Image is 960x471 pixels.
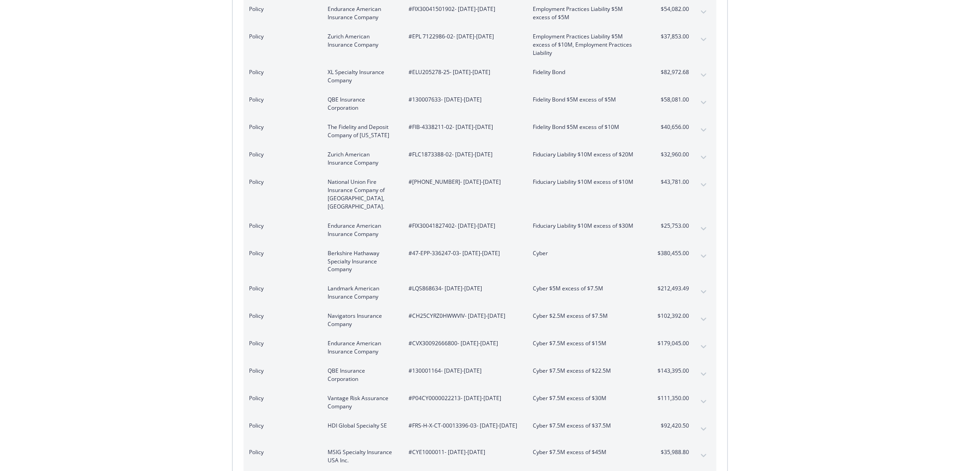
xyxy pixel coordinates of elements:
span: $102,392.00 [655,312,689,321]
button: expand content [696,222,711,236]
span: #FIX30041501902 - [DATE]-[DATE] [408,5,518,13]
span: HDI Global Specialty SE [328,422,394,430]
span: Policy [249,312,313,321]
button: expand content [696,312,711,327]
span: #FIB-4338211-02 - [DATE]-[DATE] [408,123,518,131]
span: Cyber $7.5M excess of $45M [533,449,640,457]
div: PolicyEndurance American Insurance Company#FIX30041827402- [DATE]-[DATE]Fiduciary Liability $10M ... [244,216,716,244]
span: Policy [249,340,313,348]
span: Landmark American Insurance Company [328,285,394,301]
span: $40,656.00 [655,123,689,131]
span: $82,972.68 [655,68,689,76]
span: Policy [249,395,313,403]
button: expand content [696,395,711,409]
span: Fidelity Bond $5M excess of $10M [533,123,640,131]
span: Policy [249,367,313,375]
span: $111,350.00 [655,395,689,403]
button: expand content [696,449,711,463]
span: #130001164 - [DATE]-[DATE] [408,367,518,375]
span: Policy [249,150,313,159]
span: $179,045.00 [655,340,689,348]
span: $35,988.80 [655,449,689,457]
span: Vantage Risk Assurance Company [328,395,394,411]
span: XL Specialty Insurance Company [328,68,394,85]
span: Zurich American Insurance Company [328,32,394,49]
span: Fiduciary Liability $10M excess of $10M [533,178,640,186]
div: PolicyHDI Global Specialty SE#FRS-H-X-CT-00013396-03- [DATE]-[DATE]Cyber $7.5M excess of $37.5M$9... [244,417,716,443]
div: PolicyNavigators Insurance Company#CH25CYRZ0HWWVIV- [DATE]-[DATE]Cyber $2.5M excess of $7.5M$102,... [244,307,716,334]
span: #CYE1000011 - [DATE]-[DATE] [408,449,518,457]
span: Navigators Insurance Company [328,312,394,329]
span: Cyber $2.5M excess of $7.5M [533,312,640,321]
span: $143,395.00 [655,367,689,375]
span: MSIG Specialty Insurance USA Inc. [328,449,394,465]
span: Berkshire Hathaway Specialty Insurance Company [328,249,394,274]
span: Employment Practices Liability $5M excess of $5M [533,5,640,21]
span: Policy [249,123,313,131]
button: expand content [696,32,711,47]
span: $212,493.49 [655,285,689,293]
span: Cyber $7.5M excess of $37.5M [533,422,640,430]
span: $43,781.00 [655,178,689,186]
div: PolicyQBE Insurance Corporation#130007633- [DATE]-[DATE]Fidelity Bond $5M excess of $5M$58,081.00... [244,90,716,118]
span: Cyber $7.5M excess of $22.5M [533,367,640,375]
span: $25,753.00 [655,222,689,230]
span: Fidelity Bond [533,68,640,76]
span: Policy [249,96,313,104]
span: QBE Insurance Corporation [328,367,394,384]
span: QBE Insurance Corporation [328,96,394,112]
span: Cyber [533,249,640,257]
span: Endurance American Insurance Company [328,340,394,356]
button: expand content [696,340,711,354]
span: Policy [249,422,313,430]
span: Policy [249,222,313,230]
span: Fiduciary Liability $10M excess of $20M [533,150,640,159]
span: $380,455.00 [655,249,689,257]
span: #EPL 7122986-02 - [DATE]-[DATE] [408,32,518,41]
span: National Union Fire Insurance Company of [GEOGRAPHIC_DATA], [GEOGRAPHIC_DATA]. [328,178,394,211]
span: #[PHONE_NUMBER] - [DATE]-[DATE] [408,178,518,186]
div: PolicyNational Union Fire Insurance Company of [GEOGRAPHIC_DATA], [GEOGRAPHIC_DATA].#[PHONE_NUMBE... [244,172,716,216]
span: #CVX30092666800 - [DATE]-[DATE] [408,340,518,348]
div: PolicyZurich American Insurance Company#FLC1873388-02- [DATE]-[DATE]Fiduciary Liability $10M exce... [244,145,716,172]
span: Cyber $5M excess of $7.5M [533,285,640,293]
span: $37,853.00 [655,32,689,41]
span: Fidelity Bond $5M excess of $5M [533,96,640,104]
div: PolicyLandmark American Insurance Company#LQS868634- [DATE]-[DATE]Cyber $5M excess of $7.5M$212,4... [244,279,716,307]
span: Endurance American Insurance Company [328,222,394,238]
span: #CH25CYRZ0HWWVIV - [DATE]-[DATE] [408,312,518,321]
button: expand content [696,5,711,20]
span: #ELU205278-25 - [DATE]-[DATE] [408,68,518,76]
span: The Fidelity and Deposit Company of [US_STATE] [328,123,394,139]
span: Policy [249,68,313,76]
button: expand content [696,249,711,264]
span: #P04CY0000022213 - [DATE]-[DATE] [408,395,518,403]
button: expand content [696,123,711,138]
span: $92,420.50 [655,422,689,430]
span: #47-EPP-336247-03 - [DATE]-[DATE] [408,249,518,257]
button: expand content [696,367,711,382]
span: Fiduciary Liability $10M excess of $30M [533,222,640,230]
span: Endurance American Insurance Company [328,5,394,21]
span: Cyber $7.5M excess of $30M [533,395,640,403]
span: Policy [249,5,313,13]
span: Zurich American Insurance Company [328,150,394,167]
span: Employment Practices Liability $5M excess of $10M, Employment Practices Liability [533,32,640,57]
button: expand content [696,68,711,83]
